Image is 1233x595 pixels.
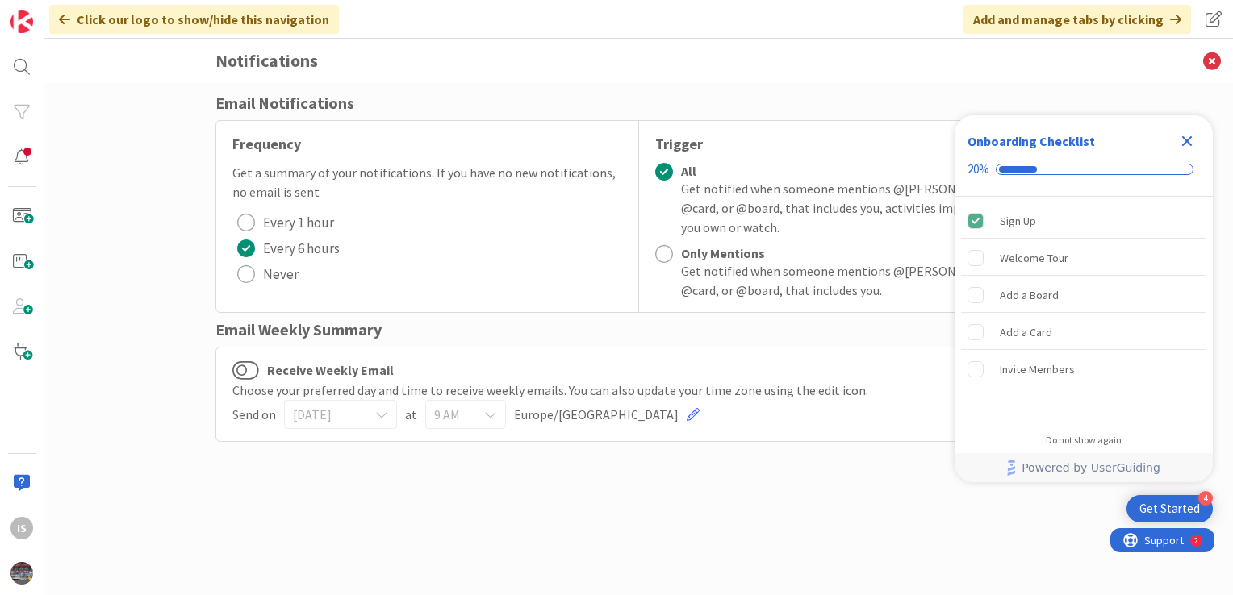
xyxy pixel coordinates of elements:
div: Email Weekly Summary [215,318,1063,342]
div: Get a summary of your notifications. If you have no new notifications, no email is sent [232,163,622,202]
span: Powered by UserGuiding [1022,458,1160,477]
div: Trigger [655,133,1046,155]
button: Never [232,261,303,287]
div: Choose your preferred day and time to receive weekly emails. You can also update your time zone u... [232,381,1046,400]
div: Open Get Started checklist, remaining modules: 4 [1126,495,1213,522]
img: Visit kanbanzone.com [10,10,33,33]
span: 9 AM [434,403,470,426]
div: All [681,163,1046,179]
div: Checklist Container [955,115,1213,482]
span: Support [34,2,73,22]
button: Every 1 hour [232,210,339,235]
div: Checklist items [955,197,1213,423]
div: Get notified when someone mentions @[PERSON_NAME] s, @card, or @board, that includes you. [681,261,1046,300]
span: at [405,405,417,424]
button: Every 6 hours [232,235,345,261]
div: 4 [1198,491,1213,506]
div: Invite Members [1000,360,1075,379]
div: Add a Board is incomplete. [961,277,1206,313]
div: Sign Up is complete. [961,203,1206,239]
div: Welcome Tour [1000,248,1068,268]
label: Receive Weekly Email [232,360,394,381]
span: Every 1 hour [263,210,334,235]
div: 2 [84,6,88,19]
div: Onboarding Checklist [968,131,1095,151]
div: Get Started [1139,501,1200,517]
div: Welcome Tour is incomplete. [961,240,1206,276]
div: Email Notifications [215,91,1063,115]
div: Add and manage tabs by clicking [963,5,1191,34]
div: Is [10,517,33,539]
div: Close Checklist [1174,128,1200,154]
span: Never [263,262,299,286]
a: Powered by UserGuiding [963,453,1205,482]
div: 20% [968,162,989,177]
div: Checklist progress: 20% [968,162,1200,177]
h3: Notifications [215,39,1063,83]
div: Add a Card is incomplete. [961,314,1206,350]
div: Only Mentions [681,245,1046,261]
div: Sign Up [1000,211,1036,231]
div: Click our logo to show/hide this navigation [49,5,339,34]
span: Every 6 hours [263,236,340,260]
div: Footer [955,453,1213,482]
div: Add a Board [1000,285,1059,305]
span: Europe/[GEOGRAPHIC_DATA] [514,405,679,424]
img: avatar [10,562,33,585]
button: Receive Weekly Email [232,360,259,381]
div: Add a Card [1000,322,1052,342]
span: Send on [232,405,276,424]
div: Do not show again [1046,434,1122,447]
div: Invite Members is incomplete. [961,352,1206,387]
span: [DATE] [293,403,361,426]
div: Get notified when someone mentions @[PERSON_NAME] s, @card, or @board, that includes you, activit... [681,179,1046,237]
div: Frequency [232,133,622,155]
